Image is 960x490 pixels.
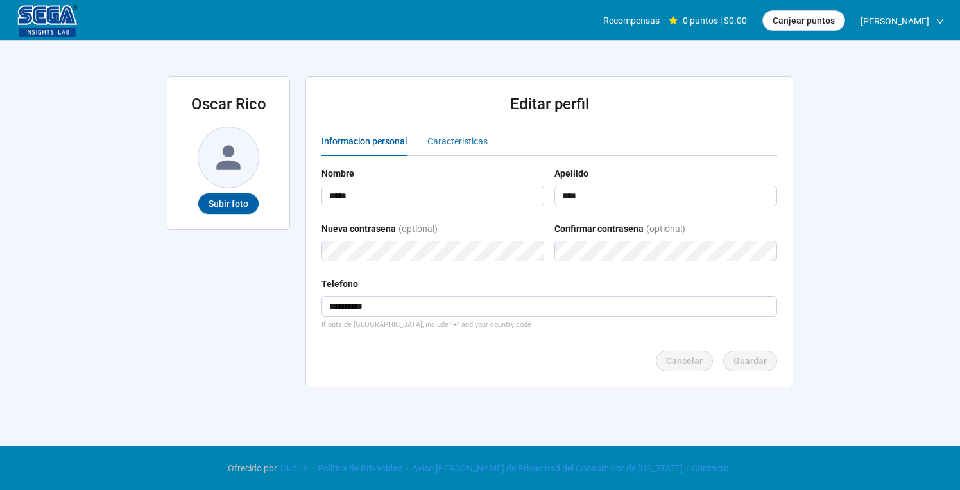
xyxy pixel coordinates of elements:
span: Guardar [733,354,767,368]
span: [PERSON_NAME] [861,1,929,42]
div: Confirmar contrasena [554,222,644,236]
span: Cancelar [666,354,703,368]
div: If outside [GEOGRAPHIC_DATA], include "+" and your country code [321,319,777,330]
button: Guardar [723,351,777,371]
a: Contacto [689,463,732,473]
a: Política de Privacidad [314,463,406,473]
div: Nueva contrasena [321,222,396,236]
span: Ofrecido por [228,463,277,473]
div: Informacion personal [321,134,407,148]
button: Canjear puntos [762,10,845,31]
div: (optional) [399,222,438,241]
div: Nombre [321,166,354,180]
h2: Oscar Rico [183,92,274,117]
span: down [936,17,945,26]
div: Apellido [554,166,588,180]
button: Subir foto [198,193,259,214]
span: Subir foto [209,197,248,211]
span: Subir foto [198,198,259,209]
span: Canjear puntos [773,13,835,28]
button: Cancelar [656,351,713,371]
span: star [669,16,678,25]
h2: Editar perfil [321,92,777,117]
div: (optional) [646,222,685,241]
a: Aviso [PERSON_NAME] de Privacidad del Consumidor de [US_STATE] [409,463,686,473]
div: Caracteristicas [427,134,488,148]
div: · · · [228,461,732,475]
div: Telefono [321,277,358,291]
a: HubUX [277,463,312,473]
